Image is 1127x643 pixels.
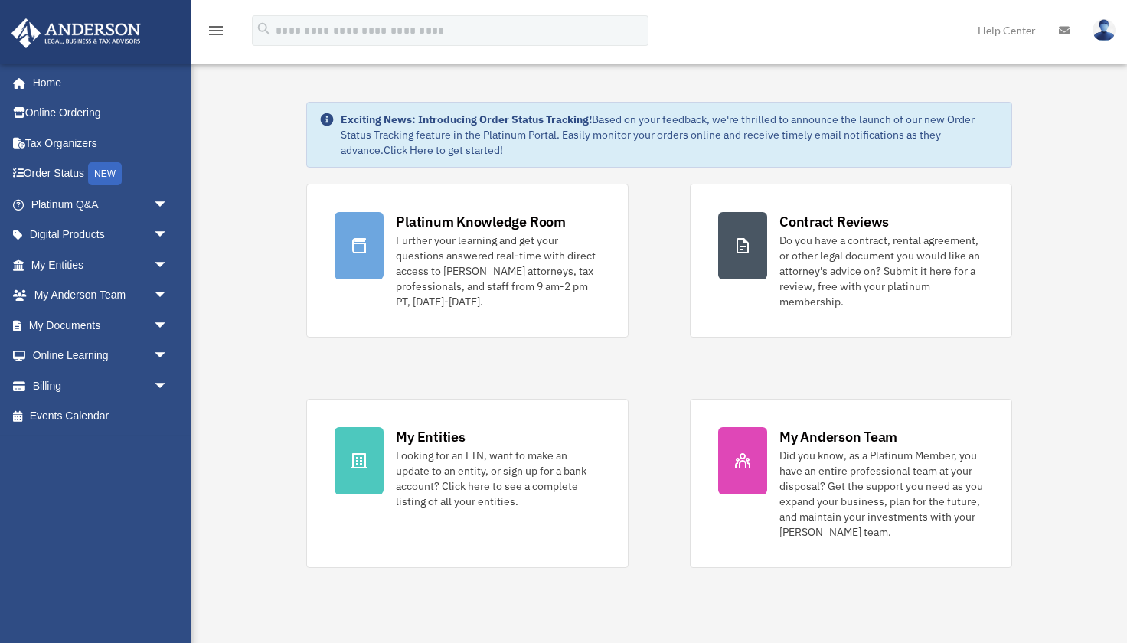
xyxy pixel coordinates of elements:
span: arrow_drop_down [153,220,184,251]
div: NEW [88,162,122,185]
div: Platinum Knowledge Room [396,212,566,231]
a: Events Calendar [11,401,191,432]
a: Home [11,67,184,98]
a: Online Ordering [11,98,191,129]
a: Platinum Knowledge Room Further your learning and get your questions answered real-time with dire... [306,184,629,338]
div: My Anderson Team [779,427,897,446]
a: My Anderson Team Did you know, as a Platinum Member, you have an entire professional team at your... [690,399,1012,568]
a: menu [207,27,225,40]
span: arrow_drop_down [153,189,184,220]
a: My Entities Looking for an EIN, want to make an update to an entity, or sign up for a bank accoun... [306,399,629,568]
div: Further your learning and get your questions answered real-time with direct access to [PERSON_NAM... [396,233,600,309]
div: Contract Reviews [779,212,889,231]
span: arrow_drop_down [153,370,184,402]
span: arrow_drop_down [153,341,184,372]
a: My Entitiesarrow_drop_down [11,250,191,280]
i: menu [207,21,225,40]
div: Do you have a contract, rental agreement, or other legal document you would like an attorney's ad... [779,233,984,309]
a: Platinum Q&Aarrow_drop_down [11,189,191,220]
a: My Documentsarrow_drop_down [11,310,191,341]
span: arrow_drop_down [153,250,184,281]
div: Based on your feedback, we're thrilled to announce the launch of our new Order Status Tracking fe... [341,112,999,158]
span: arrow_drop_down [153,310,184,341]
a: Tax Organizers [11,128,191,158]
strong: Exciting News: Introducing Order Status Tracking! [341,113,592,126]
a: Contract Reviews Do you have a contract, rental agreement, or other legal document you would like... [690,184,1012,338]
span: arrow_drop_down [153,280,184,312]
div: Did you know, as a Platinum Member, you have an entire professional team at your disposal? Get th... [779,448,984,540]
i: search [256,21,273,38]
img: User Pic [1093,19,1116,41]
a: Billingarrow_drop_down [11,370,191,401]
img: Anderson Advisors Platinum Portal [7,18,145,48]
a: Order StatusNEW [11,158,191,190]
a: Online Learningarrow_drop_down [11,341,191,371]
a: Digital Productsarrow_drop_down [11,220,191,250]
div: My Entities [396,427,465,446]
div: Looking for an EIN, want to make an update to an entity, or sign up for a bank account? Click her... [396,448,600,509]
a: My Anderson Teamarrow_drop_down [11,280,191,311]
a: Click Here to get started! [384,143,503,157]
